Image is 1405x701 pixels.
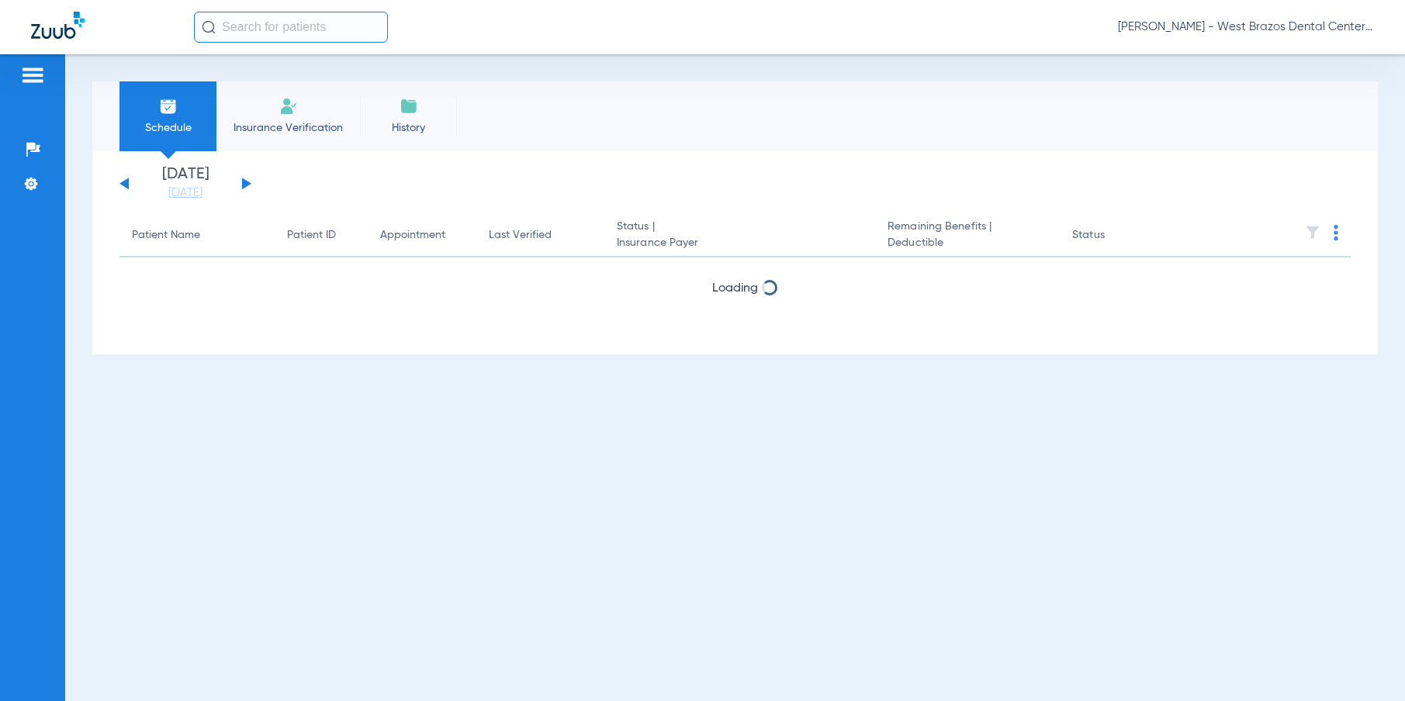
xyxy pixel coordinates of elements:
[287,227,355,243] div: Patient ID
[228,120,348,136] span: Insurance Verification
[489,227,552,243] div: Last Verified
[1334,225,1338,240] img: group-dot-blue.svg
[31,12,85,39] img: Zuub Logo
[1118,19,1374,35] span: [PERSON_NAME] - West Brazos Dental Center [GEOGRAPHIC_DATA]
[159,97,178,116] img: Schedule
[131,120,205,136] span: Schedule
[380,227,445,243] div: Appointment
[132,227,262,243] div: Patient Name
[875,214,1060,257] th: Remaining Benefits |
[287,227,336,243] div: Patient ID
[132,227,200,243] div: Patient Name
[489,227,592,243] div: Last Verified
[139,167,232,201] li: [DATE]
[20,66,45,85] img: hamburger-icon
[400,97,418,116] img: History
[604,214,875,257] th: Status |
[202,20,216,34] img: Search Icon
[139,185,232,201] a: [DATE]
[380,227,464,243] div: Appointment
[1060,214,1164,257] th: Status
[194,12,388,43] input: Search for patients
[712,282,758,295] span: Loading
[888,235,1047,251] span: Deductible
[617,235,863,251] span: Insurance Payer
[1305,225,1320,240] img: filter.svg
[279,97,298,116] img: Manual Insurance Verification
[372,120,445,136] span: History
